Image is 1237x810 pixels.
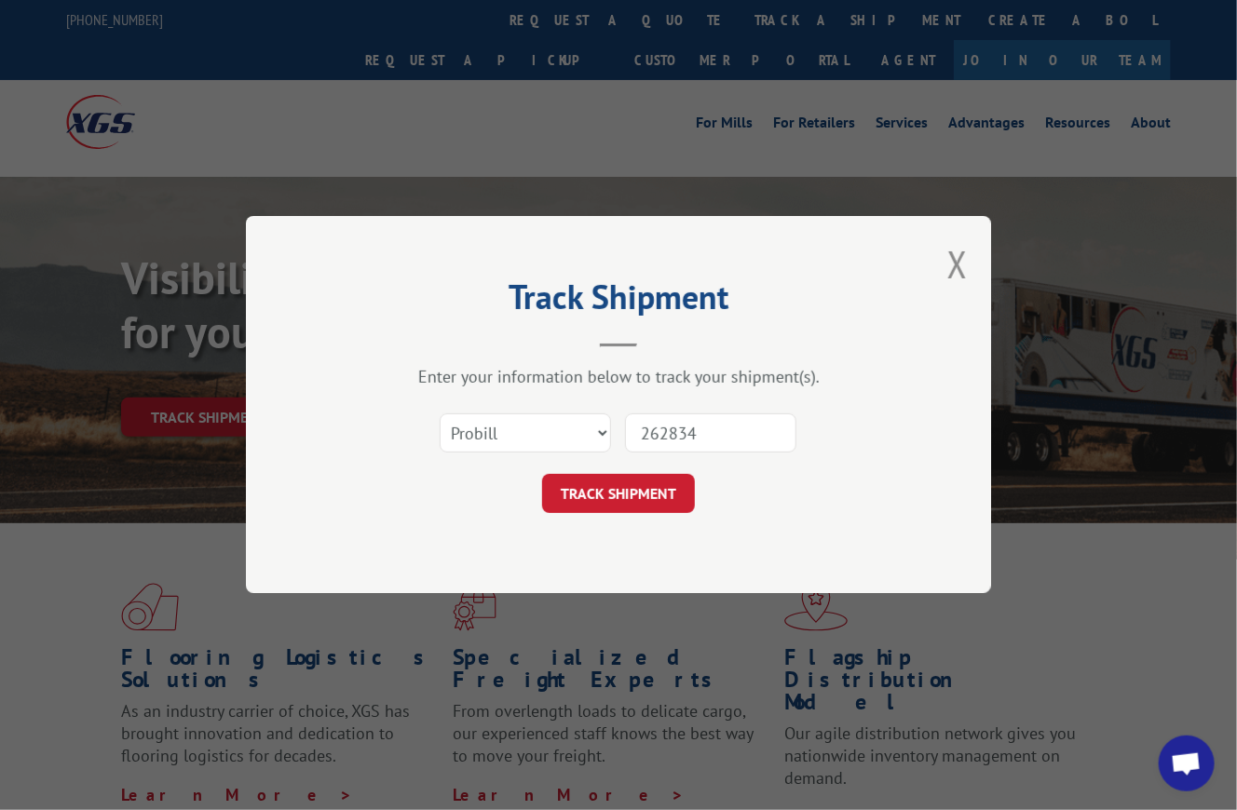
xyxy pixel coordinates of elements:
div: Enter your information below to track your shipment(s). [339,367,898,388]
button: TRACK SHIPMENT [542,475,695,514]
div: Open chat [1159,736,1215,791]
h2: Track Shipment [339,284,898,319]
input: Number(s) [625,414,796,453]
button: Close modal [947,239,968,289]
